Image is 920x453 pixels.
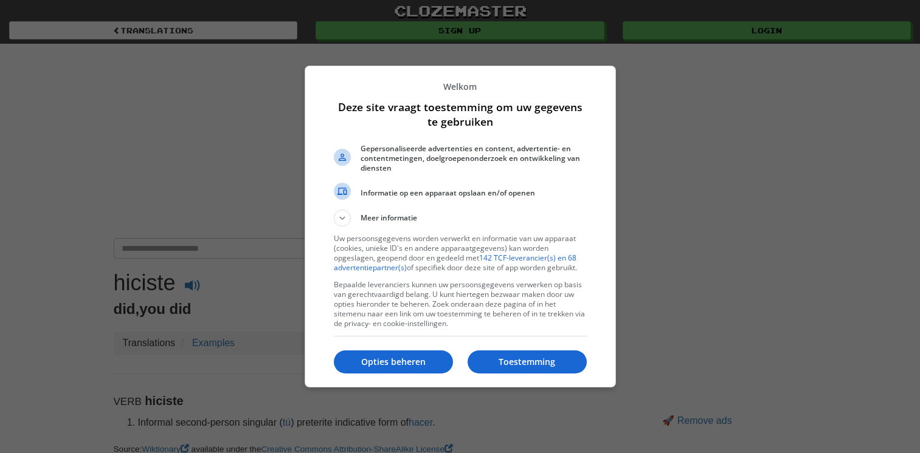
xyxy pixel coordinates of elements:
button: Opties beheren [334,350,453,373]
a: 142 TCF-leverancier(s) en 68 advertentiepartner(s) [334,253,576,273]
p: Uw persoonsgegevens worden verwerkt en informatie van uw apparaat (cookies, unieke ID's en andere... [334,234,587,273]
div: Deze site vraagt toestemming om uw gegevens te gebruiken [305,66,616,387]
p: Welkom [334,81,587,92]
h1: Deze site vraagt toestemming om uw gegevens te gebruiken [334,100,587,129]
p: Toestemming [468,356,587,368]
span: Gepersonaliseerde advertenties en content, advertentie- en contentmetingen, doelgroepenonderzoek ... [361,144,587,173]
span: Informatie op een apparaat opslaan en/of openen [361,188,587,198]
p: Bepaalde leveranciers kunnen uw persoonsgegevens verwerken op basis van gerechtvaardigd belang. U... [334,280,587,329]
button: Meer informatie [334,209,587,226]
p: Opties beheren [334,356,453,368]
button: Toestemming [468,350,587,373]
span: Meer informatie [361,213,417,226]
